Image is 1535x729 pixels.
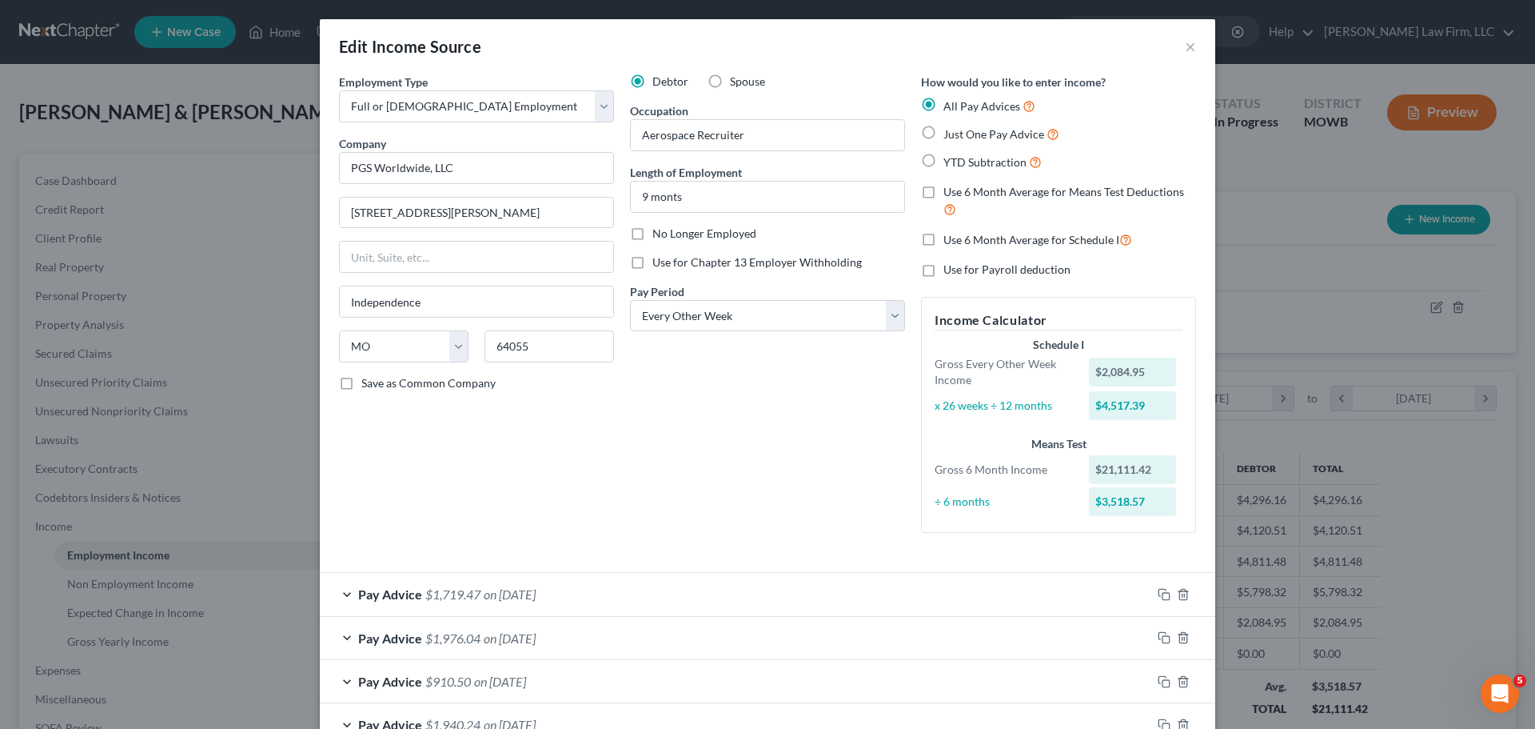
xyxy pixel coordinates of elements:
[927,494,1081,510] div: ÷ 6 months
[1089,455,1177,484] div: $21,111.42
[1089,487,1177,516] div: $3,518.57
[1185,37,1196,56] button: ×
[943,233,1119,246] span: Use 6 Month Average for Schedule I
[425,587,480,602] span: $1,719.47
[927,462,1081,478] div: Gross 6 Month Income
[340,286,613,317] input: Enter city...
[927,356,1081,388] div: Gross Every Other Week Income
[361,376,496,390] span: Save as Common Company
[730,74,765,88] span: Spouse
[484,330,614,362] input: Enter zip...
[1481,675,1519,713] iframe: Intercom live chat
[631,182,904,212] input: ex: 2 years
[943,99,1020,113] span: All Pay Advices
[425,674,471,689] span: $910.50
[630,102,688,119] label: Occupation
[339,137,386,150] span: Company
[935,337,1182,353] div: Schedule I
[1513,675,1526,687] span: 5
[339,35,481,58] div: Edit Income Source
[631,120,904,150] input: --
[358,674,422,689] span: Pay Advice
[358,631,422,646] span: Pay Advice
[943,185,1184,198] span: Use 6 Month Average for Means Test Deductions
[484,631,536,646] span: on [DATE]
[630,164,742,181] label: Length of Employment
[935,310,1182,330] h5: Income Calculator
[358,587,422,602] span: Pay Advice
[1089,391,1177,420] div: $4,517.39
[652,74,688,88] span: Debtor
[474,674,526,689] span: on [DATE]
[652,255,862,269] span: Use for Chapter 13 Employer Withholding
[927,398,1081,414] div: x 26 weeks ÷ 12 months
[339,152,614,184] input: Search company by name...
[935,436,1182,452] div: Means Test
[630,285,684,298] span: Pay Period
[943,262,1071,276] span: Use for Payroll deduction
[943,127,1044,141] span: Just One Pay Advice
[1089,358,1177,387] div: $2,084.95
[652,226,756,240] span: No Longer Employed
[340,198,613,228] input: Enter address...
[943,155,1027,169] span: YTD Subtraction
[339,75,428,89] span: Employment Type
[484,587,536,602] span: on [DATE]
[425,631,480,646] span: $1,976.04
[340,242,613,272] input: Unit, Suite, etc...
[921,74,1106,90] label: How would you like to enter income?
